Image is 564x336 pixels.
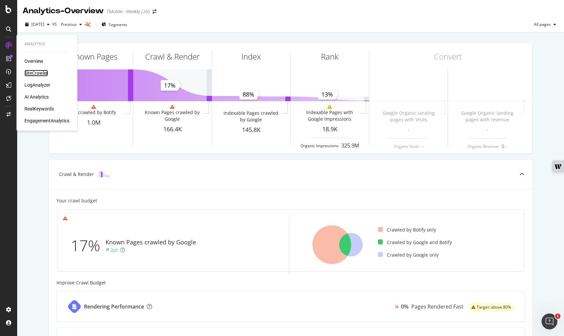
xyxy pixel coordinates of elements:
div: Known Pages crawled by Google [105,238,196,247]
span: vs [52,21,58,27]
a: Overview [24,58,43,64]
span: All pages [531,21,551,27]
div: Crawled by Google only [378,252,439,258]
div: TMobile - Weekly (JS) [106,8,150,15]
span: 1 [555,314,560,319]
div: 1.0M [55,118,133,127]
button: [DATE] [22,19,52,30]
div: Crawled by Google and Botify [378,239,452,246]
button: Segments [99,19,130,30]
a: RealKeywords [24,105,54,112]
div: Analytics - Overview [22,5,104,17]
div: Indexable Pages with Google Impressions [300,109,359,122]
span: Previous [58,21,77,27]
div: Index [241,51,261,62]
button: All pages [531,19,559,30]
div: 145.8K [212,126,290,134]
div: 17% [71,235,105,257]
a: AI Analytics [24,94,49,100]
div: Pages crawled by Botify [64,109,116,116]
a: LogAnalyzer [24,82,50,88]
button: Previous [58,19,85,30]
a: SiteCrawler [24,70,48,76]
div: Indexable Pages crawled by Google [221,110,280,123]
iframe: Intercom live chat [542,314,557,329]
span: Target: above 80% [477,305,511,309]
div: Improve Crawl Budget [57,279,525,286]
div: 325.9M [341,142,359,149]
div: Crawl & Render [145,51,200,62]
div: Your crawl budget [57,197,97,204]
div: Analytics [24,41,69,47]
div: arrow-right-arrow-left [152,9,156,14]
div: Rendering Performance [84,303,144,311]
span: Segments [109,22,127,27]
div: Pages Rendered Fast [411,303,463,311]
div: 2pt [110,247,118,253]
img: block-icon [99,171,110,177]
div: warning label [469,303,514,312]
div: 0% [401,303,409,311]
div: Crawled by Botify only [378,227,436,233]
div: Rank [321,51,339,62]
div: Known Pages crawled by Google [142,109,202,122]
div: 18.9K [291,125,369,134]
a: Rendering Performance0%Pages Rendered Fastwarning label [57,291,525,322]
div: Known Pages [70,51,117,62]
div: Crawl & Render [59,171,94,178]
a: EngagementAnalytics [24,117,69,124]
div: Organic Impressions [301,143,339,148]
div: 166.4K [133,125,212,134]
span: 2025 Oct. 10th [31,21,44,27]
